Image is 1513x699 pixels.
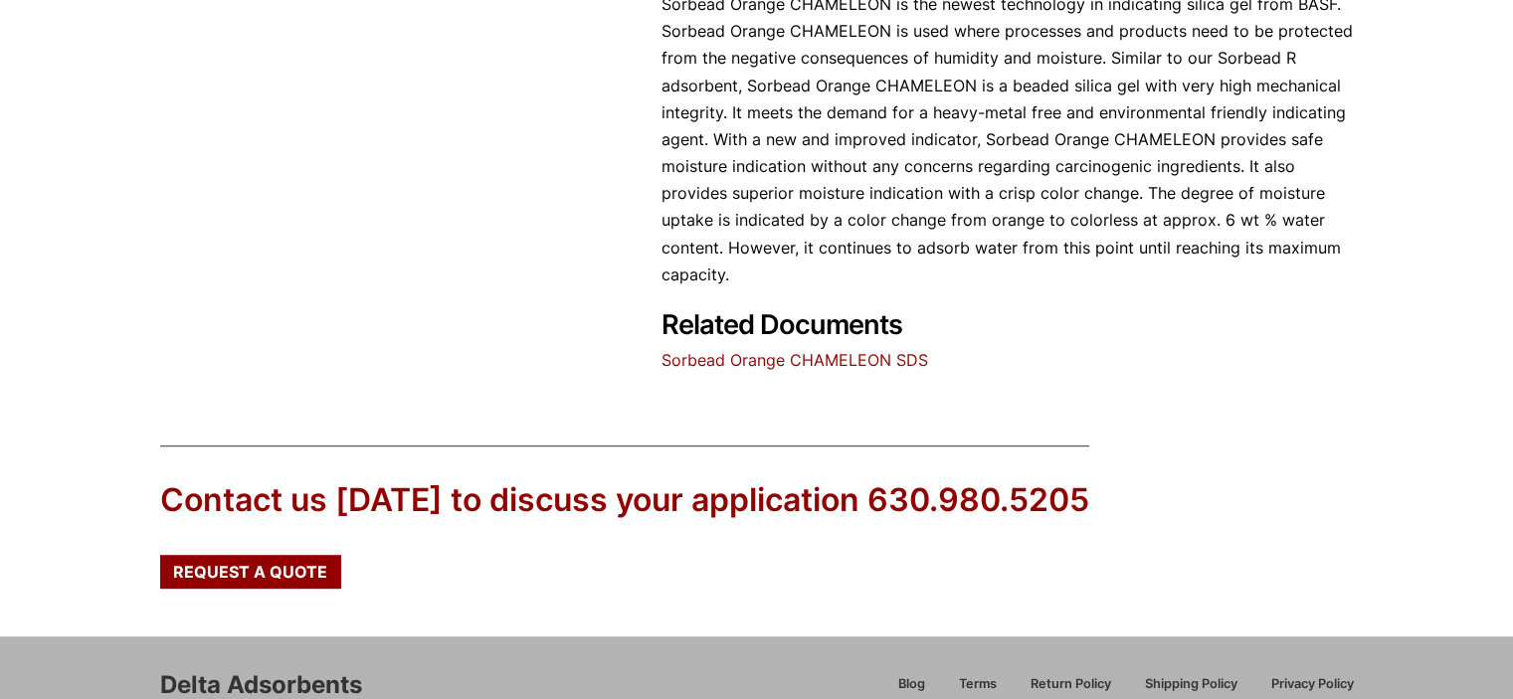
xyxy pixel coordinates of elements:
span: Privacy Policy [1271,678,1354,691]
div: Contact us [DATE] to discuss your application 630.980.5205 [160,478,1089,523]
a: Sorbead Orange CHAMELEON SDS [662,350,928,370]
span: Shipping Policy [1145,678,1237,691]
span: Return Policy [1031,678,1111,691]
span: Request a Quote [173,564,327,580]
a: Request a Quote [160,555,341,589]
span: Blog [898,678,925,691]
span: Terms [959,678,997,691]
